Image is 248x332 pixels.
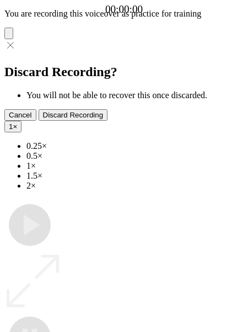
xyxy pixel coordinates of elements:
li: You will not be able to recover this once discarded. [26,90,244,100]
li: 2× [26,181,244,191]
span: 1 [9,122,13,131]
li: 0.5× [26,151,244,161]
li: 1× [26,161,244,171]
li: 1.5× [26,171,244,181]
button: Cancel [4,109,36,121]
a: 00:00:00 [105,3,143,15]
button: 1× [4,121,21,132]
p: You are recording this voiceover as practice for training [4,9,244,19]
li: 0.25× [26,141,244,151]
h2: Discard Recording? [4,65,244,79]
button: Discard Recording [39,109,108,121]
